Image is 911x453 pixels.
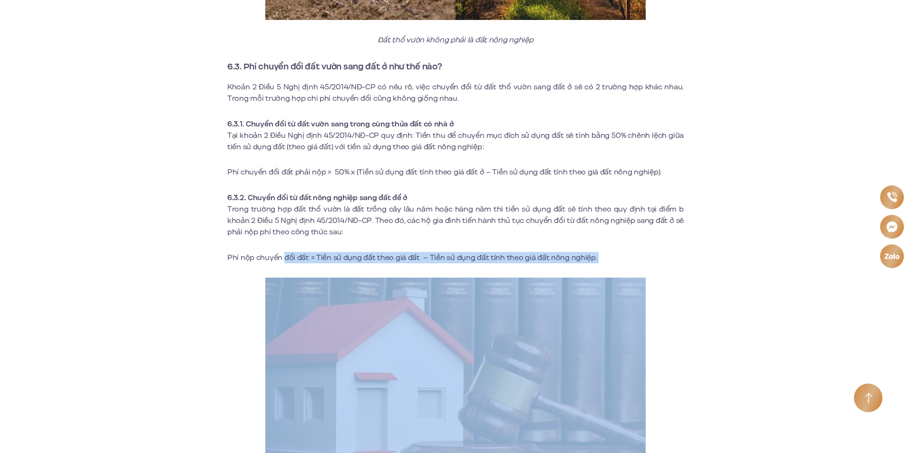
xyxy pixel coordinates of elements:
img: Messenger icon [885,220,899,233]
strong: 6.3.1. Chuyển đổi từ đất vườn sang trong cùng thửa đất có nhà ở [227,119,454,129]
p: Phí nộp chuyển đổi đất = Tiền sử dụng đất theo giá đất – Tiền sử dụng đất tính theo giá đất nông ... [227,252,684,263]
strong: 6.3.2. Chuyển đổi từ đất nông nghiệp sang đất để ở [227,193,407,203]
img: Arrow icon [864,393,872,404]
img: Phone icon [886,191,898,202]
img: Zalo icon [884,252,901,260]
p: Phí chuyển đổi đất phải nộp = 50% x (Tiền sử dụng đất tính theo giá đất ở – Tiền sử dụng đất tính... [227,166,684,178]
em: Đất thổ vườn không phải là đất nông nghiệp [378,35,533,45]
strong: 6.3. Phí chuyển đổi đất vườn sang đất ở như thế nào? [227,60,442,73]
p: Khoản 2 Điều 5 Nghị định 45/2014/NĐ-CP có nêu rõ, việc chuyển đổi từ đất thổ vườn sang đất ở sẽ c... [227,81,684,104]
p: Trong trường hợp đất thổ vườn là đất trồng cây lâu năm hoặc hàng năm thì tiền sử dụng đất sẽ tính... [227,203,684,238]
p: Tại khoản 2 Điều Nghị định 45/2014/NĐ-CP quy định: Tiền thu để chuyển mục đích sử dụng đất sẽ tín... [227,130,684,153]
